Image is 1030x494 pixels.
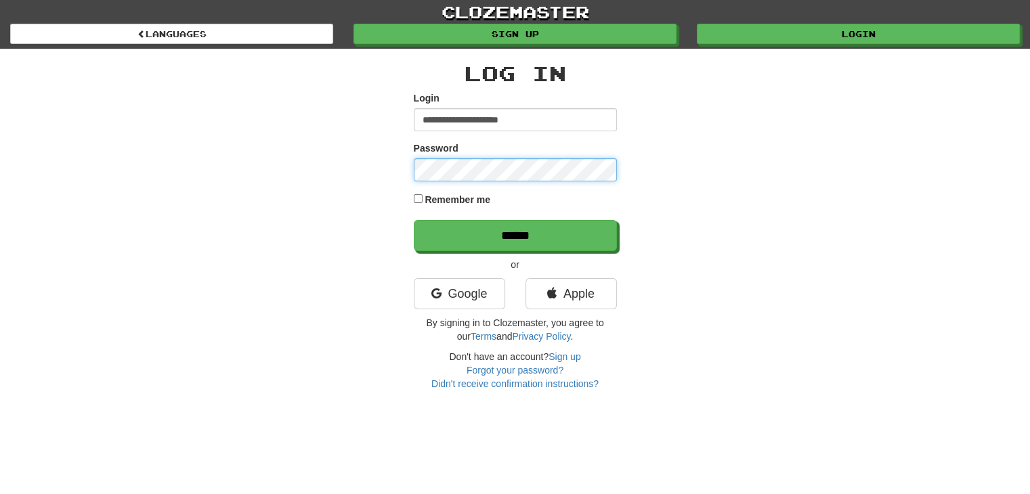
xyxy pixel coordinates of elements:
[414,258,617,271] p: or
[414,91,439,105] label: Login
[353,24,677,44] a: Sign up
[414,350,617,390] div: Don't have an account?
[414,278,505,309] a: Google
[414,141,458,155] label: Password
[425,193,490,206] label: Remember me
[471,331,496,342] a: Terms
[10,24,333,44] a: Languages
[431,378,599,389] a: Didn't receive confirmation instructions?
[549,351,580,362] a: Sign up
[525,278,617,309] a: Apple
[697,24,1020,44] a: Login
[414,62,617,85] h2: Log In
[414,316,617,343] p: By signing in to Clozemaster, you agree to our and .
[467,365,563,376] a: Forgot your password?
[512,331,570,342] a: Privacy Policy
